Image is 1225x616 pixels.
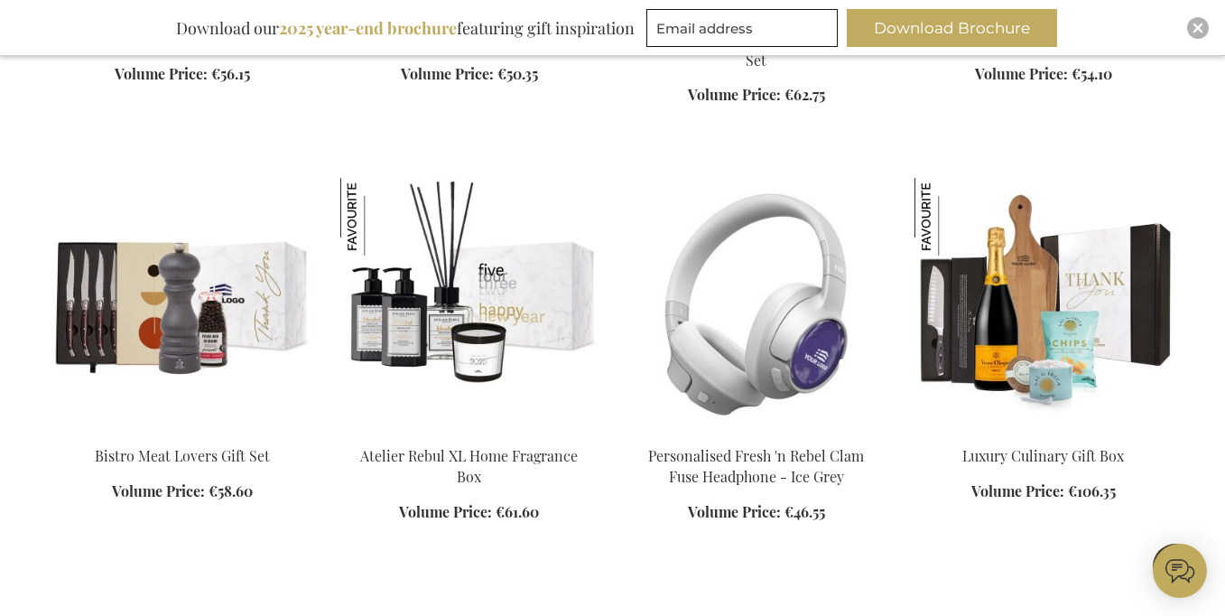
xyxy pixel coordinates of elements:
[971,481,1064,500] span: Volume Price:
[784,502,825,521] span: €46.55
[914,178,1173,431] img: Luxury Culinary Gift Box
[688,85,781,104] span: Volume Price:
[962,446,1124,465] a: Luxury Culinary Gift Box
[340,178,418,256] img: Atelier Rebul XL Home Fragrance Box
[688,502,825,523] a: Volume Price: €46.55
[360,446,578,486] a: Atelier Rebul XL Home Fragrance Box
[1187,17,1209,39] div: Close
[112,481,205,500] span: Volume Price:
[279,17,457,39] b: 2025 year-end brochure
[971,481,1116,502] a: Volume Price: €106.35
[497,64,538,83] span: €50.35
[115,64,250,85] a: Volume Price: €56.15
[399,502,539,523] a: Volume Price: €61.60
[1193,23,1203,33] img: Close
[646,9,838,47] input: Email address
[688,502,781,521] span: Volume Price:
[340,178,599,431] img: Atelier Rebul XL Home Fragrance Box
[914,178,992,256] img: Luxury Culinary Gift Box
[211,64,250,83] span: €56.15
[209,481,253,500] span: €58.60
[627,424,886,441] a: Personalised Fresh 'n Rebel Clam Fuse Headphone - Ice Grey
[399,502,492,521] span: Volume Price:
[340,424,599,441] a: Atelier Rebul XL Home Fragrance Box Atelier Rebul XL Home Fragrance Box
[1153,544,1207,598] iframe: belco-activator-frame
[646,9,843,52] form: marketing offers and promotions
[914,424,1173,441] a: Luxury Culinary Gift Box Luxury Culinary Gift Box
[975,64,1112,85] a: Volume Price: €54.10
[53,178,311,431] img: Bistro Meat Lovers Gift Set
[627,178,886,431] img: Personalised Fresh 'n Rebel Clam Fuse Headphone - Ice Grey
[847,9,1057,47] button: Download Brochure
[496,502,539,521] span: €61.60
[115,64,208,83] span: Volume Price:
[168,9,643,47] div: Download our featuring gift inspiration
[975,64,1068,83] span: Volume Price:
[649,30,863,70] a: HydrOrganised Travel Essentials Set
[95,446,270,465] a: Bistro Meat Lovers Gift Set
[648,446,864,486] a: Personalised Fresh 'n Rebel Clam Fuse Headphone - Ice Grey
[1068,481,1116,500] span: €106.35
[112,481,253,502] a: Volume Price: €58.60
[53,424,311,441] a: Bistro Meat Lovers Gift Set
[401,64,494,83] span: Volume Price:
[688,85,825,106] a: Volume Price: €62.75
[401,64,538,85] a: Volume Price: €50.35
[1072,64,1112,83] span: €54.10
[784,85,825,104] span: €62.75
